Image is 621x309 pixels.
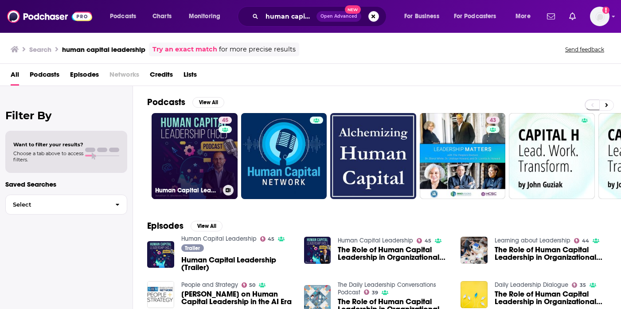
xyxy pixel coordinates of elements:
[580,283,586,287] span: 35
[338,246,450,261] span: The Role of Human Capital Leadership in Organizational Success, with [PERSON_NAME]
[345,5,361,14] span: New
[147,220,223,231] a: EpisodesView All
[338,237,413,244] a: Human Capital Leadership
[219,44,296,55] span: for more precise results
[425,239,431,243] span: 45
[454,10,496,23] span: For Podcasters
[574,238,589,243] a: 44
[582,239,589,243] span: 44
[5,180,127,188] p: Saved Searches
[222,116,228,125] span: 45
[13,150,83,163] span: Choose a tab above to access filters.
[495,246,607,261] a: The Role of Human Capital Leadership in Organizational Success, with Tim Calise
[110,10,136,23] span: Podcasts
[181,281,238,289] a: People and Strategy
[509,9,542,23] button: open menu
[316,11,361,22] button: Open AdvancedNew
[262,9,316,23] input: Search podcasts, credits, & more...
[486,117,500,124] a: 43
[320,14,357,19] span: Open Advanced
[338,281,436,296] a: The Daily Leadership Conversations Podcast
[404,10,439,23] span: For Business
[191,221,223,231] button: View All
[181,256,293,271] a: Human Capital Leadership (Trailer)
[417,238,431,243] a: 45
[147,97,224,108] a: PodcastsView All
[147,220,184,231] h2: Episodes
[364,289,378,295] a: 39
[147,97,185,108] h2: Podcasts
[372,291,378,295] span: 39
[192,97,224,108] button: View All
[420,113,506,199] a: 43
[566,9,579,24] a: Show notifications dropdown
[461,281,488,308] img: The Role of Human Capital Leadership in Organizational Success, with Tim Calise
[150,67,173,86] a: Credits
[304,237,331,264] img: The Role of Human Capital Leadership in Organizational Success, with Tim Calise
[562,46,607,53] button: Send feedback
[13,141,83,148] span: Want to filter your results?
[495,290,607,305] span: The Role of Human Capital Leadership in Organizational Success, with [PERSON_NAME]
[181,235,257,243] a: Human Capital Leadership
[495,290,607,305] a: The Role of Human Capital Leadership in Organizational Success, with Tim Calise
[5,195,127,215] button: Select
[516,10,531,23] span: More
[189,10,220,23] span: Monitoring
[7,8,92,25] img: Podchaser - Follow, Share and Rate Podcasts
[147,241,174,268] img: Human Capital Leadership (Trailer)
[183,9,232,23] button: open menu
[152,113,238,199] a: 45Human Capital Leadership
[249,283,255,287] span: 50
[495,281,568,289] a: Daily Leadership Dialogue
[590,7,609,26] img: User Profile
[181,290,293,305] a: Nichol Bradford on Human Capital Leadership in the AI Era
[602,7,609,14] svg: Add a profile image
[398,9,450,23] button: open menu
[70,67,99,86] a: Episodes
[147,281,174,308] img: Nichol Bradford on Human Capital Leadership in the AI Era
[152,10,172,23] span: Charts
[338,246,450,261] a: The Role of Human Capital Leadership in Organizational Success, with Tim Calise
[448,9,509,23] button: open menu
[268,237,274,241] span: 45
[6,202,108,207] span: Select
[5,109,127,122] h2: Filter By
[490,116,496,125] span: 43
[11,67,19,86] a: All
[246,6,395,27] div: Search podcasts, credits, & more...
[155,187,219,194] h3: Human Capital Leadership
[590,7,609,26] button: Show profile menu
[62,45,145,54] h3: human capital leadership
[242,282,256,288] a: 50
[260,236,275,242] a: 45
[181,290,293,305] span: [PERSON_NAME] on Human Capital Leadership in the AI Era
[543,9,559,24] a: Show notifications dropdown
[185,246,200,251] span: Trailer
[147,9,177,23] a: Charts
[590,7,609,26] span: Logged in as megcassidy
[184,67,197,86] a: Lists
[152,44,217,55] a: Try an exact match
[461,237,488,264] img: The Role of Human Capital Leadership in Organizational Success, with Tim Calise
[29,45,51,54] h3: Search
[109,67,139,86] span: Networks
[30,67,59,86] a: Podcasts
[572,282,586,288] a: 35
[495,246,607,261] span: The Role of Human Capital Leadership in Organizational Success, with [PERSON_NAME]
[495,237,570,244] a: Learning about Leadership
[219,117,232,124] a: 45
[104,9,148,23] button: open menu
